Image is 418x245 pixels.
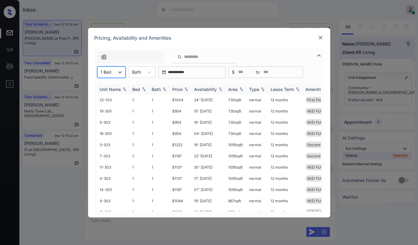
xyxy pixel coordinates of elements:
div: Bath [152,87,161,92]
div: Amenities [305,87,326,92]
td: 12 months [268,139,303,150]
td: 12 months [268,150,303,162]
span: W/D FULL-SIZE [307,199,334,203]
td: normal [247,106,268,117]
td: 1 [149,106,170,117]
td: 17' [DATE] [192,173,226,184]
td: 11-303 [97,162,130,173]
td: 1 [149,128,170,139]
td: normal [247,139,268,150]
td: 4-303 [97,173,130,184]
td: 1 [130,150,149,162]
td: $1187 [170,184,192,195]
img: sorting [260,87,266,91]
span: First Floor [307,98,324,102]
td: 12 months [268,128,303,139]
td: 1 [130,128,149,139]
span: W/D FULL-SIZE [307,131,334,136]
td: 15' [DATE] [192,106,226,117]
td: 04' [DATE] [192,128,226,139]
td: 1 [130,139,149,150]
td: 1 [149,94,170,106]
td: 12 months [268,173,303,184]
span: W/D FULL-SIZE [307,165,334,169]
td: 30' [DATE] [192,162,226,173]
td: $954 [170,117,192,128]
span: W/D FULL-SIZE [307,176,334,181]
td: $1187 [170,150,192,162]
td: $954 [170,128,192,139]
td: 1 [130,117,149,128]
td: 1 [130,206,149,218]
span: W/D FULL-SIZE [307,210,334,214]
img: sorting [183,87,189,91]
td: 1095 sqft [226,184,247,195]
img: sorting [238,87,244,91]
img: close [318,35,324,41]
div: Price [172,87,183,92]
td: 1 [149,206,170,218]
td: $954 [170,106,192,117]
td: 3-203 [97,139,130,150]
td: 4-302 [97,195,130,206]
div: Bed [132,87,140,92]
td: 1 [130,184,149,195]
div: Lease Term [271,87,294,92]
span: to [256,69,260,76]
td: 19' [DATE] [192,206,226,218]
td: 12 months [268,206,303,218]
td: 16' [DATE] [192,117,226,128]
td: normal [247,173,268,184]
div: Pricing, Availability and Amenities [88,28,330,48]
td: 12 months [268,117,303,128]
td: 18-305 [97,128,130,139]
td: 1 [130,94,149,106]
td: 12 months [268,162,303,173]
img: sorting [121,87,127,91]
td: 1 [149,139,170,150]
div: Type [249,87,259,92]
td: 730 sqft [226,94,247,106]
td: normal [247,128,268,139]
img: icon-zuma [315,52,323,59]
td: 11-308 [97,206,130,218]
td: 1095 sqft [226,150,247,162]
td: $1137 [170,162,192,173]
td: 1095 sqft [226,173,247,184]
span: Second Floor [307,143,330,147]
td: $1084 [170,195,192,206]
td: 730 sqft [226,106,247,117]
span: W/D FULL-SIZE [307,120,334,125]
td: $1137 [170,173,192,184]
div: Availability [194,87,217,92]
td: normal [247,150,268,162]
td: 1095 sqft [226,139,247,150]
td: 24' [DATE] [192,94,226,106]
td: 1 [130,162,149,173]
td: 1095 sqft [226,162,247,173]
td: 7-203 [97,150,130,162]
td: 12 months [268,195,303,206]
td: 730 sqft [226,128,247,139]
td: 1 [149,195,170,206]
td: 12 months [268,106,303,117]
span: Second Floor [307,154,330,158]
img: icon-zuma [101,54,107,60]
td: 867 sqft [226,195,247,206]
td: 730 sqft [226,117,247,128]
img: sorting [217,87,223,91]
td: 12 months [268,94,303,106]
td: 1 [149,184,170,195]
td: 1 [130,173,149,184]
td: $1109 [170,206,192,218]
td: normal [247,184,268,195]
span: W/D FULL-SIZE [307,187,334,192]
td: 1 [130,106,149,117]
td: normal [247,206,268,218]
span: $ [232,69,235,76]
td: 19-305 [97,106,130,117]
td: 1 [130,195,149,206]
td: 867 sqft [226,206,247,218]
td: normal [247,117,268,128]
img: sorting [161,87,167,91]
